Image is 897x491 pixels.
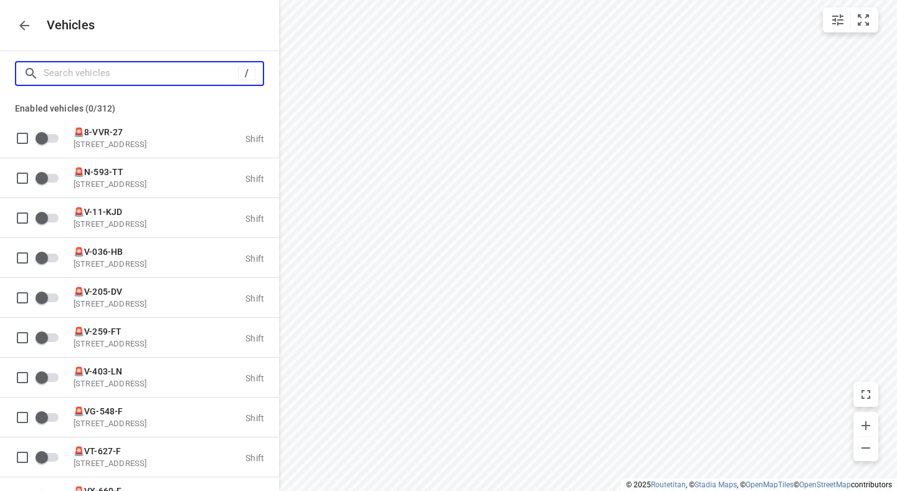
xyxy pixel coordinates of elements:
[746,480,794,489] a: OpenMapTiles
[74,179,198,189] p: [STREET_ADDRESS]
[245,373,264,383] p: Shift
[823,7,878,32] div: small contained button group
[74,259,198,269] p: [STREET_ADDRESS]
[35,325,66,349] span: Enable
[74,246,123,256] span: 🚨V-036-HB
[35,166,66,189] span: Enable
[35,445,66,469] span: Enable
[245,333,264,343] p: Shift
[74,418,198,428] p: [STREET_ADDRESS]
[35,206,66,229] span: Enable
[695,480,737,489] a: Stadia Maps
[799,480,851,489] a: OpenStreetMap
[626,480,892,489] li: © 2025 , © , © © contributors
[74,126,123,136] span: 🚨8-VVR-27
[245,253,264,263] p: Shift
[245,293,264,303] p: Shift
[245,412,264,422] p: Shift
[825,7,850,32] button: Map settings
[35,285,66,309] span: Enable
[74,338,198,348] p: [STREET_ADDRESS]
[245,133,264,143] p: Shift
[74,206,122,216] span: 🚨V-11-KJD
[37,18,95,32] p: Vehicles
[74,286,122,296] span: 🚨V-205-DV
[74,406,123,416] span: 🚨VG-548-F
[74,219,198,229] p: [STREET_ADDRESS]
[851,7,876,32] button: Fit zoom
[74,366,122,376] span: 🚨V-403-LN
[35,245,66,269] span: Enable
[35,405,66,429] span: Enable
[74,326,121,336] span: 🚨V-259-FT
[651,480,686,489] a: Routetitan
[44,64,238,83] input: Search vehicles
[74,378,198,388] p: [STREET_ADDRESS]
[35,126,66,150] span: Enable
[74,166,123,176] span: 🚨N-593-TT
[74,446,121,455] span: 🚨VT-627-F
[35,365,66,389] span: Enable
[238,67,255,80] div: /
[74,298,198,308] p: [STREET_ADDRESS]
[245,213,264,223] p: Shift
[245,452,264,462] p: Shift
[74,458,198,468] p: [STREET_ADDRESS]
[74,139,198,149] p: [STREET_ADDRESS]
[245,173,264,183] p: Shift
